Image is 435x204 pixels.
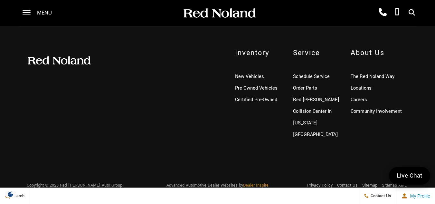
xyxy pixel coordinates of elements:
[182,7,256,19] img: Red Noland Auto Group
[235,85,278,92] a: Pre-Owned Vehicles
[351,96,367,103] a: Careers
[351,108,402,115] a: Community Involvement
[389,167,430,185] a: Live Chat
[382,182,407,188] a: Sitemap XML
[393,171,426,180] span: Live Chat
[166,182,269,188] span: Advanced Automotive Dealer Websites by
[3,191,18,198] img: Opt-Out Icon
[293,48,341,58] span: Service
[369,193,391,199] span: Contact Us
[27,182,122,188] span: Copyright © 2025 Red [PERSON_NAME] Auto Group
[351,48,408,58] span: About Us
[293,96,339,138] a: Red [PERSON_NAME] Collision Center In [US_STATE][GEOGRAPHIC_DATA]
[408,193,430,199] span: My Profile
[27,56,91,65] img: Red Noland Auto Group
[351,85,372,92] a: Locations
[243,182,269,188] a: Dealer Inspire
[235,73,264,80] a: New Vehicles
[293,85,317,92] a: Order Parts
[235,48,283,58] span: Inventory
[3,191,18,198] section: Click to Open Cookie Consent Modal
[396,188,435,204] button: Open user profile menu
[362,182,377,188] a: Sitemap
[337,182,358,188] a: Contact Us
[235,96,277,103] a: Certified Pre-Owned
[307,182,333,188] a: Privacy Policy
[351,73,394,80] a: The Red Noland Way
[293,73,330,80] a: Schedule Service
